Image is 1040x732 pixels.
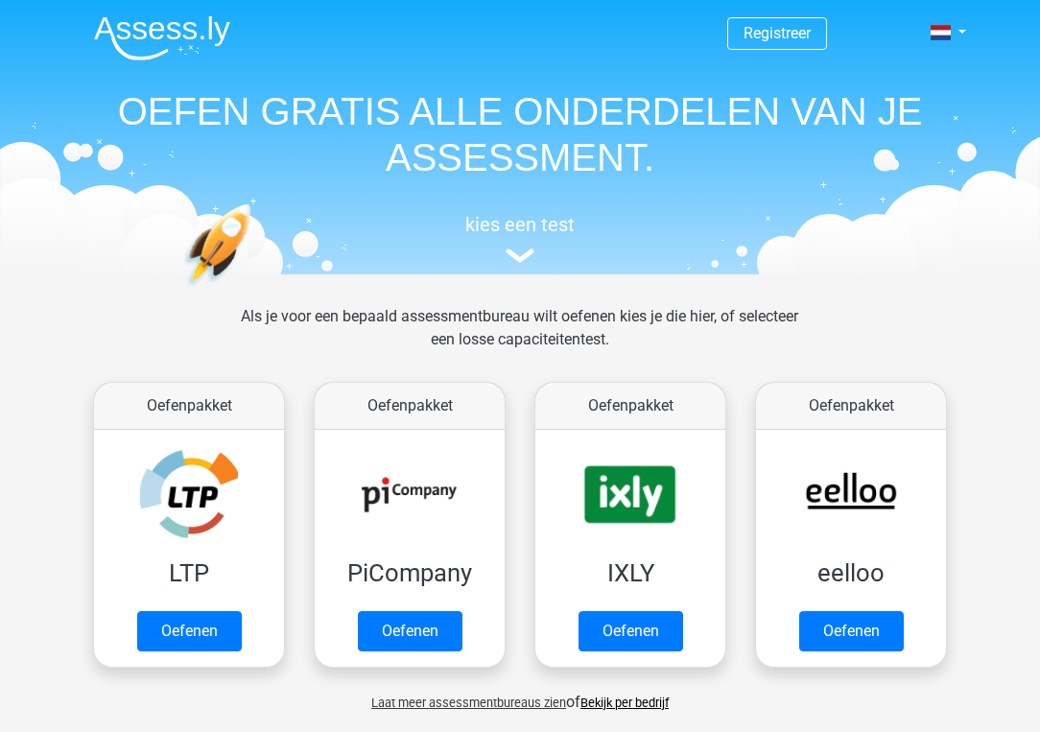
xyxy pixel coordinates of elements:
[137,611,242,651] a: Oefenen
[184,203,325,377] img: oefenen
[579,611,683,651] a: Oefenen
[506,248,534,263] img: assessment
[79,88,961,180] h1: OEFEN GRATIS ALLE ONDERDELEN VAN JE ASSESSMENT.
[79,213,961,236] h5: kies een test
[79,213,961,264] a: kies een test
[358,611,462,651] a: Oefenen
[371,696,566,710] span: Laat meer assessmentbureaus zien
[799,611,904,651] a: Oefenen
[94,15,230,60] img: Assessly
[580,696,669,710] a: Bekijk per bedrijf
[79,675,961,714] div: of
[225,305,814,374] div: Als je voor een bepaald assessmentbureau wilt oefenen kies je die hier, of selecteer een losse ca...
[744,24,811,42] a: Registreer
